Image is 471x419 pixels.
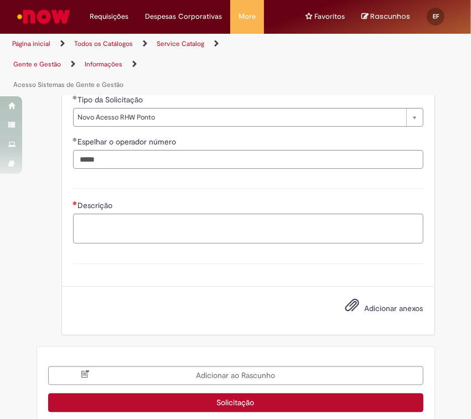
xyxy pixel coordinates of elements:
[370,11,410,22] span: Rascunhos
[8,34,227,95] ul: Trilhas de página
[239,11,256,22] span: More
[13,60,61,69] a: Gente e Gestão
[74,39,133,48] a: Todos os Catálogos
[90,11,128,22] span: Requisições
[78,95,146,105] span: Tipo da Solicitação
[48,394,423,412] button: Solicitação
[73,214,423,244] textarea: Descrição
[78,108,401,126] span: Novo Acesso RHW Ponto
[48,366,423,385] button: Adicionar ao Rascunho
[343,295,363,320] button: Adicionar anexos
[85,60,122,69] a: Informações
[145,11,222,22] span: Despesas Corporativas
[365,304,423,314] span: Adicionar anexos
[73,95,78,100] span: Obrigatório Preenchido
[73,201,78,205] span: Necessários
[12,39,50,48] a: Página inicial
[157,39,204,48] a: Service Catalog
[73,150,423,169] input: Espelhar o operador número
[314,11,345,22] span: Favoritos
[78,200,115,210] span: Descrição
[78,137,179,147] span: Espelhar o operador número
[361,11,410,22] a: No momento, sua lista de rascunhos tem 0 Itens
[73,137,78,142] span: Obrigatório Preenchido
[13,80,123,89] a: Acesso Sistemas de Gente e Gestão
[15,6,73,28] img: ServiceNow
[433,13,439,20] span: EF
